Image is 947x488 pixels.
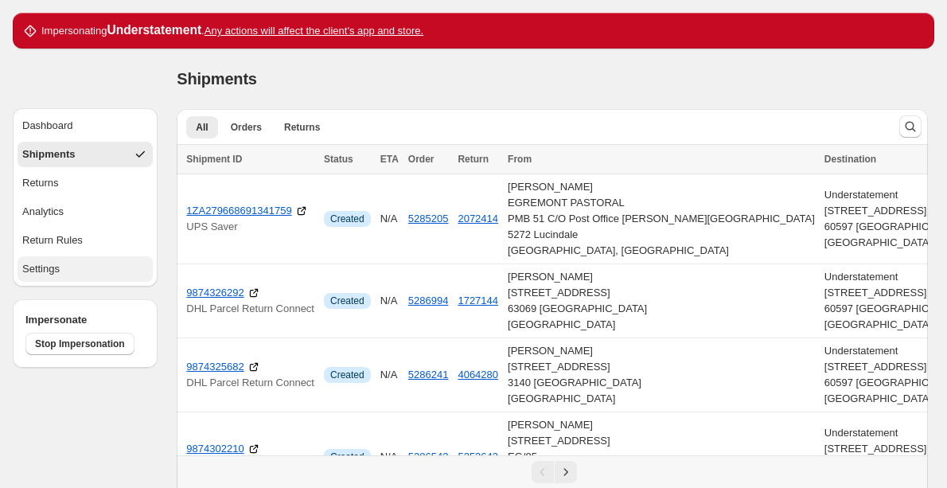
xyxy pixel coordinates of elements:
[376,174,403,264] td: N/A
[380,154,399,165] span: ETA
[330,369,364,381] span: Created
[376,338,403,412] td: N/A
[330,213,364,225] span: Created
[18,113,153,139] button: Dashboard
[186,219,314,235] p: UPS Saver
[284,121,320,134] span: Returns
[186,203,291,219] a: 1ZA279668691341759
[22,232,83,248] div: Return Rules
[899,115,922,138] button: Search and filter results
[18,142,153,167] button: Shipments
[458,369,498,381] button: 4064280
[231,121,262,134] span: Orders
[186,375,314,391] p: DHL Parcel Return Connect
[18,256,153,282] button: Settings
[555,461,577,483] button: Next
[408,154,435,165] span: Order
[330,451,364,463] span: Created
[186,285,244,301] a: 9874326292
[35,338,125,350] span: Stop Impersonation
[196,121,208,134] span: All
[824,154,876,165] span: Destination
[508,179,815,259] div: [PERSON_NAME] EGREMONT PASTORAL PMB 51 C/O Post Office [PERSON_NAME][GEOGRAPHIC_DATA] 5272 Lucind...
[25,312,145,328] h4: Impersonate
[177,70,256,88] span: Shipments
[18,199,153,224] button: Analytics
[22,118,73,134] div: Dashboard
[186,359,244,375] a: 9874325682
[408,451,449,463] a: 5286542
[186,154,242,165] span: Shipment ID
[25,333,134,355] button: Stop Impersonation
[324,154,353,165] span: Status
[186,301,314,317] p: DHL Parcel Return Connect
[107,23,201,37] strong: Understatement
[41,22,423,39] p: Impersonating .
[508,154,532,165] span: From
[22,175,59,191] div: Returns
[458,213,498,224] button: 2072414
[508,269,815,333] div: [PERSON_NAME] [STREET_ADDRESS] 63069 [GEOGRAPHIC_DATA] [GEOGRAPHIC_DATA]
[18,170,153,196] button: Returns
[408,295,449,306] a: 5286994
[408,369,449,381] a: 5286241
[177,455,928,488] nav: Pagination
[186,441,244,457] a: 9874302210
[22,146,75,162] div: Shipments
[22,261,60,277] div: Settings
[508,343,815,407] div: [PERSON_NAME] [STREET_ADDRESS] 3140 [GEOGRAPHIC_DATA] [GEOGRAPHIC_DATA]
[376,264,403,338] td: N/A
[330,295,364,307] span: Created
[408,213,449,224] a: 5285205
[18,228,153,253] button: Return Rules
[458,154,489,165] span: Return
[458,295,498,306] button: 1727144
[205,25,423,37] u: Any actions will affect the client's app and store.
[22,204,64,220] div: Analytics
[458,451,498,463] button: 5253643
